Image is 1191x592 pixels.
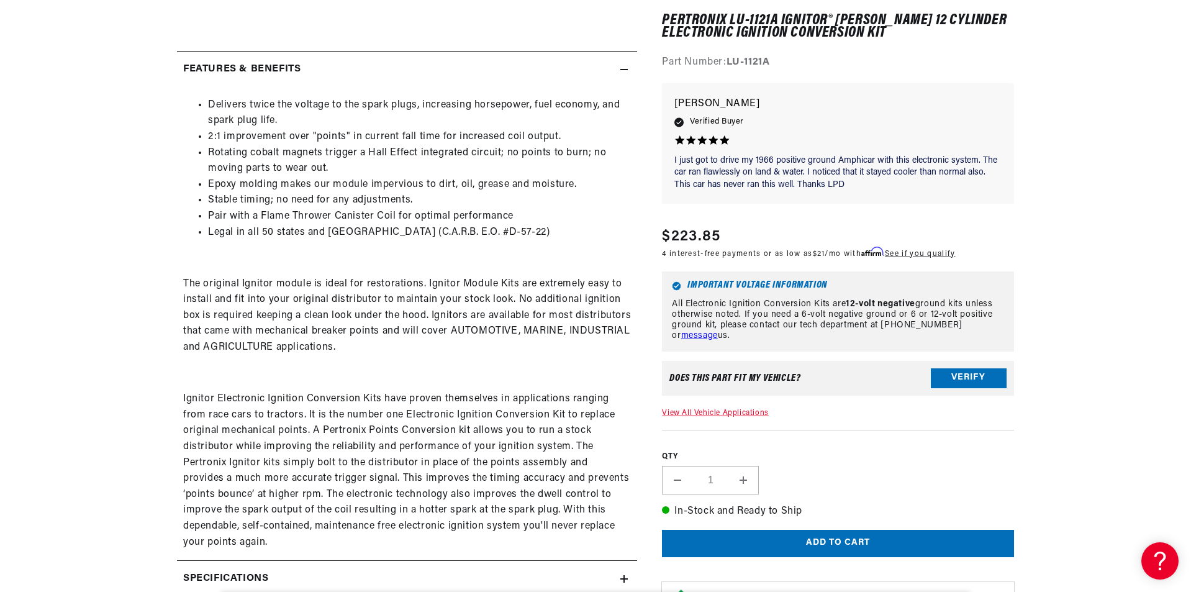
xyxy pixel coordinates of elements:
[931,368,1007,388] button: Verify
[672,282,1004,291] h6: Important Voltage Information
[208,145,631,177] li: Rotating cobalt magnets trigger a Hall Effect integrated circuit; no points to burn; no moving pa...
[662,55,1014,71] div: Part Number:
[183,571,268,587] h2: Specifications
[813,250,825,258] span: $21
[177,52,637,88] summary: Features & Benefits
[183,391,631,550] p: Ignitor Electronic Ignition Conversion Kits have proven themselves in applications ranging from r...
[208,177,631,193] li: Epoxy molding makes our module impervious to dirt, oil, grease and moisture.
[662,248,955,260] p: 4 interest-free payments or as low as /mo with .
[662,14,1014,40] h1: PerTronix LU-1121A Ignitor® [PERSON_NAME] 12 cylinder Electronic Ignition Conversion Kit
[674,96,1002,113] p: [PERSON_NAME]
[885,250,955,258] a: See if you qualify - Learn more about Affirm Financing (opens in modal)
[846,300,915,309] strong: 12-volt negative
[208,209,631,225] li: Pair with a Flame Thrower Canister Coil for optimal performance
[662,225,720,248] span: $223.85
[669,373,800,383] div: Does This part fit My vehicle?
[662,504,1014,520] p: In-Stock and Ready to Ship
[208,193,631,209] li: Stable timing; no need for any adjustments.
[690,116,743,129] span: Verified Buyer
[183,276,631,356] p: The original Ignitor module is ideal for restorations. Ignitor Module Kits are extremely easy to ...
[662,409,768,417] a: View All Vehicle Applications
[662,452,1014,462] label: QTY
[861,247,883,257] span: Affirm
[681,331,718,340] a: message
[208,129,631,145] li: 2:1 improvement over "points" in current fall time for increased coil output.
[662,530,1014,558] button: Add to cart
[672,300,1004,342] p: All Electronic Ignition Conversion Kits are ground kits unless otherwise noted. If you need a 6-v...
[183,61,301,78] h2: Features & Benefits
[208,98,631,129] li: Delivers twice the voltage to the spark plugs, increasing horsepower, fuel economy, and spark plu...
[727,58,770,68] strong: LU-1121A
[674,155,1002,191] p: I just got to drive my 1966 positive ground Amphicar with this electronic system. The car ran fla...
[208,225,631,241] li: Legal in all 50 states and [GEOGRAPHIC_DATA] (C.A.R.B. E.O. #D-57-22)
